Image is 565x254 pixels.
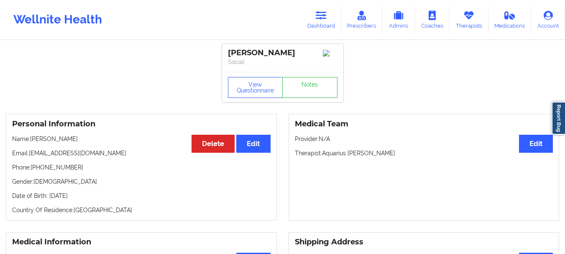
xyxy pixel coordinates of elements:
[519,135,553,153] button: Edit
[323,50,337,56] img: Image%2Fplaceholer-image.png
[228,58,337,66] p: Social
[12,119,271,129] h3: Personal Information
[415,6,450,33] a: Coaches
[12,206,271,214] p: Country Of Residence: [GEOGRAPHIC_DATA]
[236,135,270,153] button: Edit
[12,135,271,143] p: Name: [PERSON_NAME]
[12,237,271,247] h3: Medical Information
[341,6,383,33] a: Prescribers
[450,6,488,33] a: Therapists
[531,6,565,33] a: Account
[382,6,415,33] a: Admins
[488,6,532,33] a: Medications
[228,48,337,58] div: [PERSON_NAME]
[301,6,341,33] a: Dashboard
[295,237,553,247] h3: Shipping Address
[12,192,271,200] p: Date of Birth: [DATE]
[282,77,337,98] a: Notes
[12,149,271,157] p: Email: [EMAIL_ADDRESS][DOMAIN_NAME]
[12,177,271,186] p: Gender: [DEMOGRAPHIC_DATA]
[295,119,553,129] h3: Medical Team
[12,163,271,172] p: Phone: [PHONE_NUMBER]
[295,135,553,143] p: Provider: N/A
[552,102,565,135] a: Report Bug
[295,149,553,157] p: Therapist: Aquarius [PERSON_NAME]
[228,77,283,98] button: View Questionnaire
[192,135,235,153] button: Delete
